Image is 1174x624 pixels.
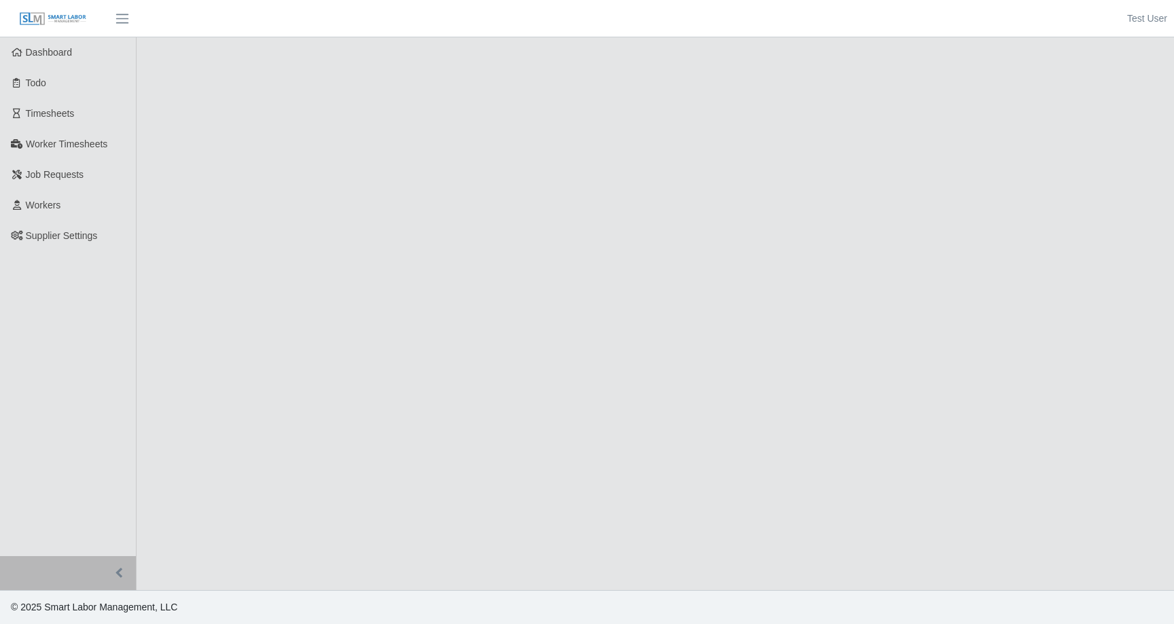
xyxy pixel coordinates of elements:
[1127,12,1167,26] a: Test User
[26,108,75,119] span: Timesheets
[26,230,98,241] span: Supplier Settings
[11,602,177,612] span: © 2025 Smart Labor Management, LLC
[19,12,87,26] img: SLM Logo
[26,200,61,210] span: Workers
[26,139,107,149] span: Worker Timesheets
[26,47,73,58] span: Dashboard
[26,77,46,88] span: Todo
[26,169,84,180] span: Job Requests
